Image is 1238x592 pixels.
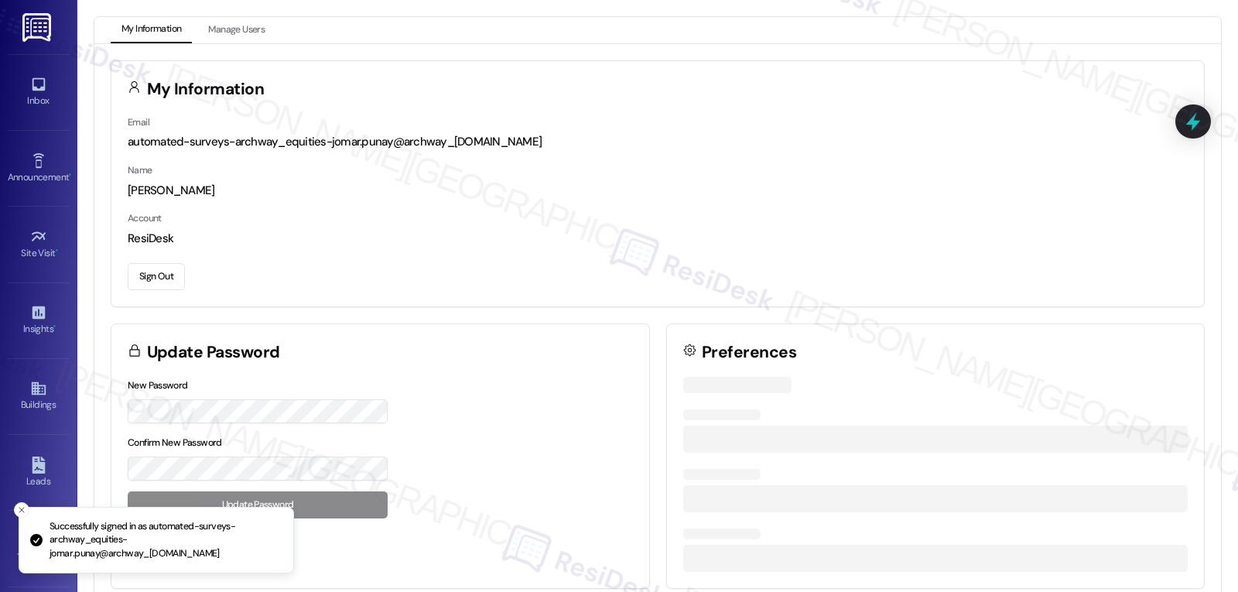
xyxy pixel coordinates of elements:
[8,375,70,417] a: Buildings
[128,164,152,176] label: Name
[128,436,222,449] label: Confirm New Password
[128,231,1188,247] div: ResiDesk
[702,344,796,361] h3: Preferences
[53,321,56,332] span: •
[56,245,58,256] span: •
[111,17,192,43] button: My Information
[197,17,275,43] button: Manage Users
[128,212,162,224] label: Account
[128,183,1188,199] div: [PERSON_NAME]
[147,81,265,98] h3: My Information
[128,263,185,290] button: Sign Out
[8,299,70,341] a: Insights •
[8,224,70,265] a: Site Visit •
[50,520,281,561] p: Successfully signed in as automated-surveys-archway_equities-jomar.punay@archway_[DOMAIN_NAME]
[69,169,71,180] span: •
[14,502,29,518] button: Close toast
[147,344,280,361] h3: Update Password
[128,379,188,392] label: New Password
[8,71,70,113] a: Inbox
[128,134,1188,150] div: automated-surveys-archway_equities-jomar.punay@archway_[DOMAIN_NAME]
[8,452,70,494] a: Leads
[128,116,149,128] label: Email
[8,528,70,570] a: Templates •
[22,13,54,42] img: ResiDesk Logo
